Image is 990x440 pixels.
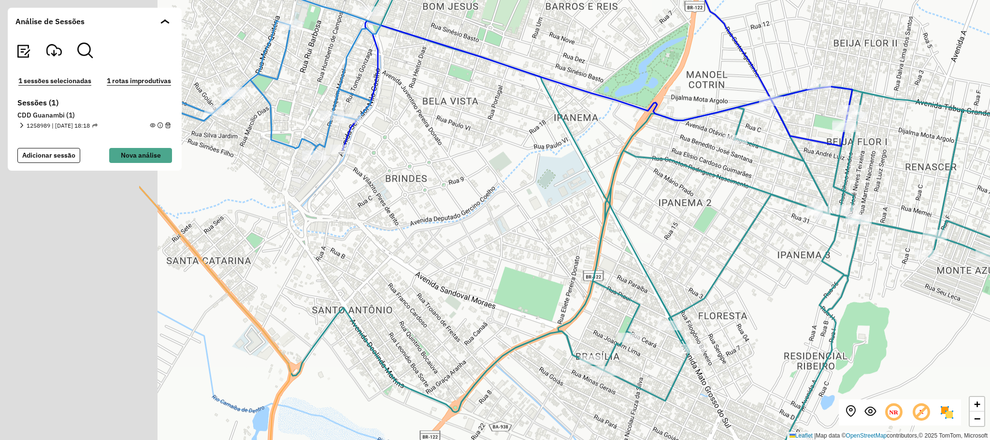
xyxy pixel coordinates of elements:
button: 1 rotas improdutivas [104,75,174,87]
span: 1258989 | [DATE] 18:18 [27,121,98,130]
a: Zoom out [970,411,984,426]
span: Ocultar NR [884,402,904,423]
img: Exibir/Ocultar setores [939,405,955,420]
span: Exibir rótulo [911,402,932,423]
a: OpenStreetMap [846,432,887,439]
button: Visualizar Romaneio Exportadas [46,43,62,60]
button: Adicionar sessão [17,148,80,163]
span: − [974,412,980,425]
button: Nova análise [109,148,172,163]
span: Análise de Sessões [15,15,85,27]
button: Centralizar mapa no depósito ou ponto de apoio [845,406,857,420]
span: | [814,432,816,439]
button: 1 sessões selecionadas [15,75,94,87]
div: Map data © contributors,© 2025 TomTom, Microsoft [787,432,990,440]
button: Visualizar relatório de Roteirização Exportadas [15,43,31,60]
h6: Sessões (1) [17,98,172,107]
a: Zoom in [970,397,984,411]
span: + [974,398,980,410]
h6: CDD Guanambi (1) [17,111,172,120]
button: Exibir sessão original [864,406,876,420]
a: Leaflet [789,432,813,439]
